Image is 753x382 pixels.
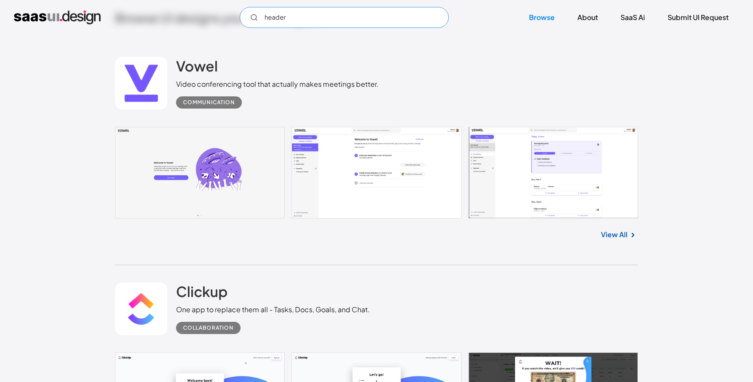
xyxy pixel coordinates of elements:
a: Browse [519,8,565,27]
form: Email Form [240,7,449,28]
input: Search UI designs you're looking for... [240,7,449,28]
div: Video conferencing tool that actually makes meetings better. [176,79,379,89]
div: Communication [183,97,235,108]
a: About [567,8,608,27]
a: home [14,10,101,24]
a: Vowel [176,57,218,79]
div: One app to replace them all - Tasks, Docs, Goals, and Chat. [176,304,370,315]
h2: Vowel [176,57,218,75]
a: View All [601,229,627,240]
a: Clickup [176,283,227,304]
div: Collaboration [183,323,234,333]
a: SaaS Ai [610,8,655,27]
a: Submit UI Request [657,8,739,27]
h2: Clickup [176,283,227,300]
